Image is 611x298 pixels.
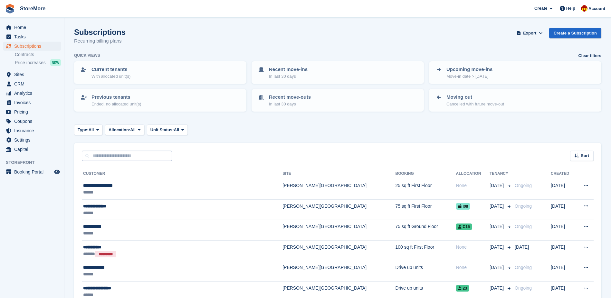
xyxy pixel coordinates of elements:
a: menu [3,135,61,144]
a: menu [3,70,61,79]
a: menu [3,89,61,98]
span: Export [523,30,536,36]
p: Moving out [446,94,504,101]
span: Price increases [15,60,46,66]
td: Drive up units [395,261,456,282]
span: [DATE] [490,182,505,189]
span: C15 [456,223,472,230]
span: [DATE] [490,285,505,292]
a: Recent move-outs In last 30 days [252,90,423,111]
td: [DATE] [551,199,576,220]
td: [DATE] [551,240,576,261]
a: Previous tenants Ended, no allocated unit(s) [75,90,246,111]
p: Cancelled with future move-out [446,101,504,107]
p: Recent move-outs [269,94,311,101]
td: [DATE] [551,261,576,282]
td: [PERSON_NAME][GEOGRAPHIC_DATA] [282,240,395,261]
a: Price increases NEW [15,59,61,66]
span: Pricing [14,107,53,116]
span: [DATE] [490,203,505,210]
span: Capital [14,145,53,154]
span: Invoices [14,98,53,107]
a: Create a Subscription [549,28,601,38]
img: Store More Team [581,5,587,12]
th: Created [551,169,576,179]
a: Recent move-ins In last 30 days [252,62,423,83]
p: Recurring billing plans [74,37,126,45]
span: Help [566,5,575,12]
h1: Subscriptions [74,28,126,36]
td: [PERSON_NAME][GEOGRAPHIC_DATA] [282,261,395,282]
td: [PERSON_NAME][GEOGRAPHIC_DATA] [282,220,395,241]
a: menu [3,145,61,154]
span: Type: [78,127,89,133]
td: 75 sq ft Ground Floor [395,220,456,241]
a: menu [3,117,61,126]
span: [DATE] [490,223,505,230]
div: NEW [50,59,61,66]
th: Customer [82,169,282,179]
button: Export [516,28,544,38]
span: CRM [14,79,53,88]
img: stora-icon-8386f47178a22dfd0bd8f6a31ec36ba5ce8667c1dd55bd0f319d3a0aa187defe.svg [5,4,15,14]
span: Unit Status: [150,127,174,133]
td: 75 sq ft First Floor [395,199,456,220]
p: Current tenants [91,66,130,73]
div: None [456,264,490,271]
span: Account [588,5,605,12]
a: menu [3,42,61,51]
button: Unit Status: All [147,124,188,135]
a: menu [3,23,61,32]
a: Preview store [53,168,61,176]
a: Current tenants With allocated unit(s) [75,62,246,83]
th: Allocation [456,169,490,179]
a: Moving out Cancelled with future move-out [430,90,601,111]
span: Tasks [14,32,53,41]
span: Ongoing [515,183,532,188]
td: [DATE] [551,179,576,200]
span: Storefront [6,159,64,166]
p: Ended, no allocated unit(s) [91,101,141,107]
div: None [456,182,490,189]
a: Upcoming move-ins Move-in date > [DATE] [430,62,601,83]
span: All [130,127,136,133]
a: menu [3,126,61,135]
td: [PERSON_NAME][GEOGRAPHIC_DATA] [282,179,395,200]
th: Site [282,169,395,179]
span: [DATE] [490,244,505,251]
span: Allocation: [109,127,130,133]
td: [DATE] [551,220,576,241]
span: Sort [581,153,589,159]
span: Ongoing [515,265,532,270]
span: Settings [14,135,53,144]
span: I08 [456,203,470,210]
span: Coupons [14,117,53,126]
p: With allocated unit(s) [91,73,130,80]
span: Ongoing [515,224,532,229]
a: Clear filters [578,53,601,59]
td: [PERSON_NAME][GEOGRAPHIC_DATA] [282,199,395,220]
p: In last 30 days [269,73,308,80]
span: Booking Portal [14,167,53,176]
span: [DATE] [490,264,505,271]
p: In last 30 days [269,101,311,107]
a: menu [3,32,61,41]
span: Subscriptions [14,42,53,51]
span: Home [14,23,53,32]
span: 23 [456,285,469,292]
a: menu [3,79,61,88]
button: Type: All [74,124,102,135]
p: Upcoming move-ins [446,66,492,73]
span: Sites [14,70,53,79]
span: Ongoing [515,285,532,291]
a: menu [3,167,61,176]
a: menu [3,107,61,116]
button: Allocation: All [105,124,144,135]
p: Recent move-ins [269,66,308,73]
span: All [174,127,179,133]
h6: Quick views [74,53,100,58]
p: Previous tenants [91,94,141,101]
span: Create [534,5,547,12]
th: Booking [395,169,456,179]
span: Analytics [14,89,53,98]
